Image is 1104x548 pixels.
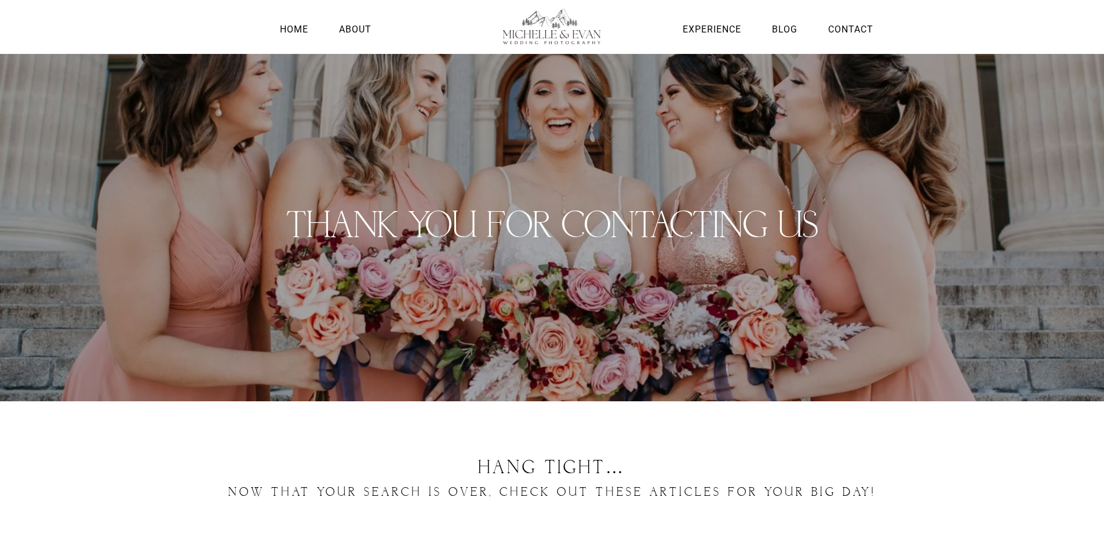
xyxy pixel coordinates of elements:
a: Contact [825,21,876,37]
h6: Now that your search is over, check out these articles for your big day! [219,483,886,503]
a: About [336,21,374,37]
h1: Thank You for Contacting Us [213,208,891,246]
h2: Hang tight… [219,453,886,483]
a: Home [277,21,311,37]
a: Experience [680,21,744,37]
a: Blog [769,21,800,37]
